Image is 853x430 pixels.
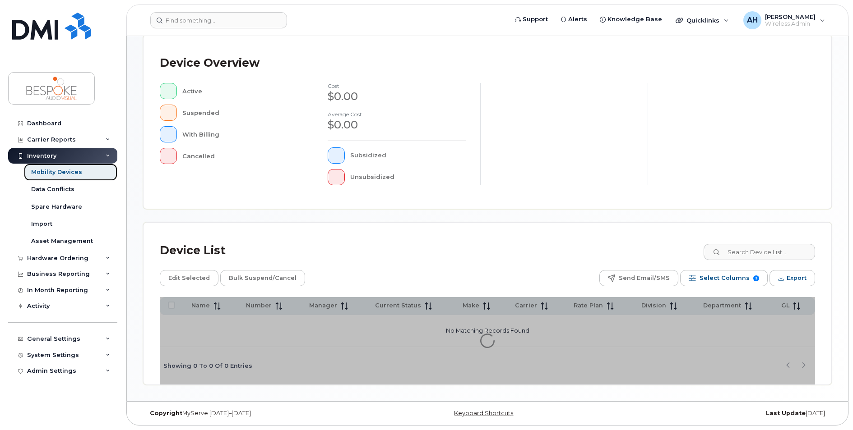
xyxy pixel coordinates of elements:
[160,239,226,262] div: Device List
[787,271,807,285] span: Export
[593,10,668,28] a: Knowledge Base
[328,111,466,117] h4: Average cost
[737,11,831,29] div: Andrew Hallam
[700,271,750,285] span: Select Columns
[328,89,466,104] div: $0.00
[160,270,218,286] button: Edit Selected
[602,410,832,417] div: [DATE]
[220,270,305,286] button: Bulk Suspend/Cancel
[747,15,758,26] span: AH
[568,15,587,24] span: Alerts
[350,147,466,164] div: Subsidized
[160,51,260,75] div: Device Overview
[150,410,182,416] strong: Copyright
[523,15,548,24] span: Support
[509,10,554,28] a: Support
[182,105,299,121] div: Suspended
[607,15,662,24] span: Knowledge Base
[182,83,299,99] div: Active
[350,169,466,185] div: Unsubsidized
[765,13,816,20] span: [PERSON_NAME]
[766,410,806,416] strong: Last Update
[229,271,297,285] span: Bulk Suspend/Cancel
[686,17,719,24] span: Quicklinks
[680,270,768,286] button: Select Columns 9
[770,270,815,286] button: Export
[168,271,210,285] span: Edit Selected
[619,271,670,285] span: Send Email/SMS
[704,244,815,260] input: Search Device List ...
[182,148,299,164] div: Cancelled
[669,11,735,29] div: Quicklinks
[554,10,593,28] a: Alerts
[150,12,287,28] input: Find something...
[753,275,759,281] span: 9
[328,117,466,133] div: $0.00
[143,410,373,417] div: MyServe [DATE]–[DATE]
[182,126,299,142] div: With Billing
[454,410,513,416] a: Keyboard Shortcuts
[599,270,678,286] button: Send Email/SMS
[328,83,466,89] h4: cost
[765,20,816,27] span: Wireless Admin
